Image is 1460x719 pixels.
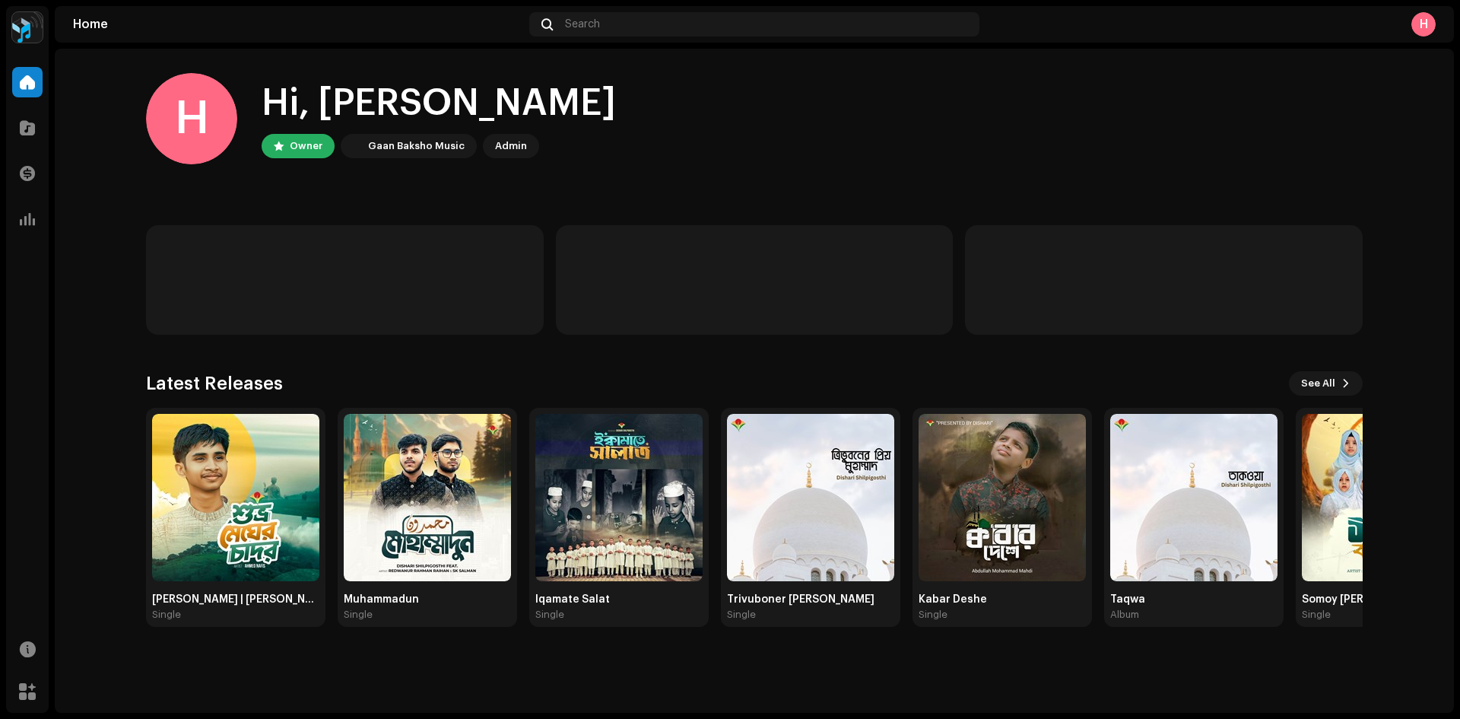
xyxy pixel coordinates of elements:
div: Single [535,609,564,621]
div: Hi, [PERSON_NAME] [262,79,616,128]
span: See All [1301,368,1335,399]
img: 5ea84a2d-2384-4d1d-aad0-eb507d208a2c [1110,414,1277,581]
img: 2dae3d76-597f-44f3-9fef-6a12da6d2ece [344,137,362,155]
img: 43075965-ffd8-473b-b9f1-a03c86169e67 [919,414,1086,581]
img: 7ebcd7c5-3eac-4931-bdda-058867aa50e3 [344,414,511,581]
img: f46b57d6-4121-42d7-b128-dbe93b2d093d [535,414,703,581]
img: 35d3c3bd-a26b-4047-b300-d571b68f1a71 [727,414,894,581]
div: Iqamate Salat [535,593,703,606]
div: Taqwa [1110,593,1277,606]
img: ea7ac0c7-8930-49c0-8f4f-749d4d0b52b1 [152,414,319,581]
h3: Latest Releases [146,371,283,396]
div: Kabar Deshe [919,593,1086,606]
div: Single [344,609,373,621]
div: Home [73,18,523,30]
button: See All [1289,371,1363,396]
span: Search [565,18,600,30]
div: H [146,73,237,164]
div: Single [1302,609,1331,621]
div: H [1411,12,1436,37]
div: Gaan Baksho Music [368,137,465,155]
div: Single [727,609,756,621]
div: Owner [290,137,322,155]
div: Single [919,609,947,621]
img: 2dae3d76-597f-44f3-9fef-6a12da6d2ece [12,12,43,43]
div: Admin [495,137,527,155]
div: Muhammadun [344,593,511,606]
div: [PERSON_NAME] | [PERSON_NAME] [152,593,319,606]
div: Single [152,609,181,621]
div: Trivuboner [PERSON_NAME] [727,593,894,606]
div: Album [1110,609,1139,621]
